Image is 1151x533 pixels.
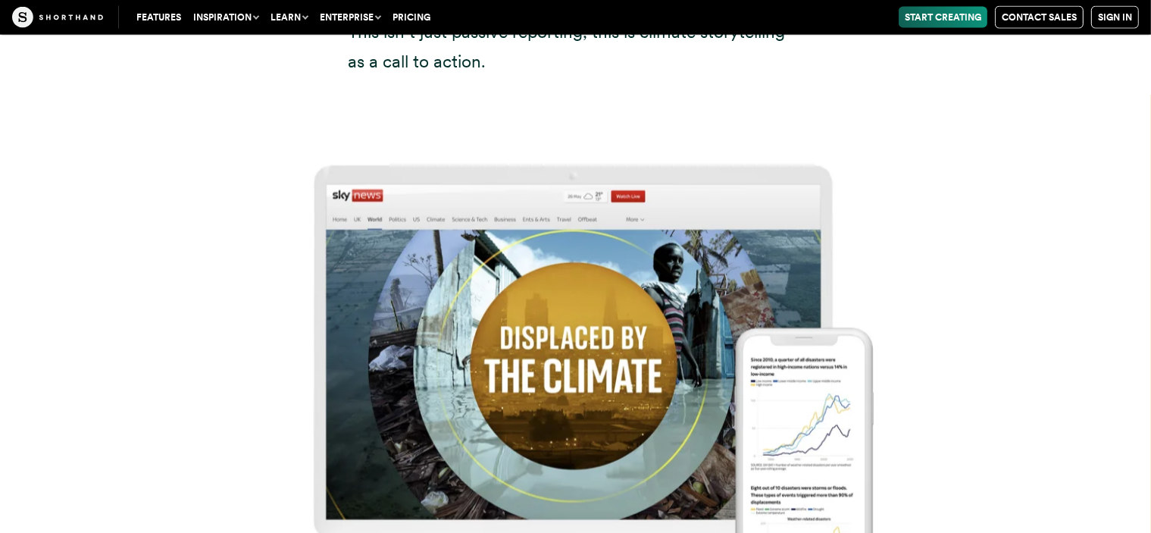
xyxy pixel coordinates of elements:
[1091,6,1139,29] a: Sign in
[187,7,264,28] button: Inspiration
[314,7,386,28] button: Enterprise
[12,7,103,28] img: The Craft
[130,7,187,28] a: Features
[899,7,987,28] a: Start Creating
[995,6,1084,29] a: Contact Sales
[386,7,436,28] a: Pricing
[264,7,314,28] button: Learn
